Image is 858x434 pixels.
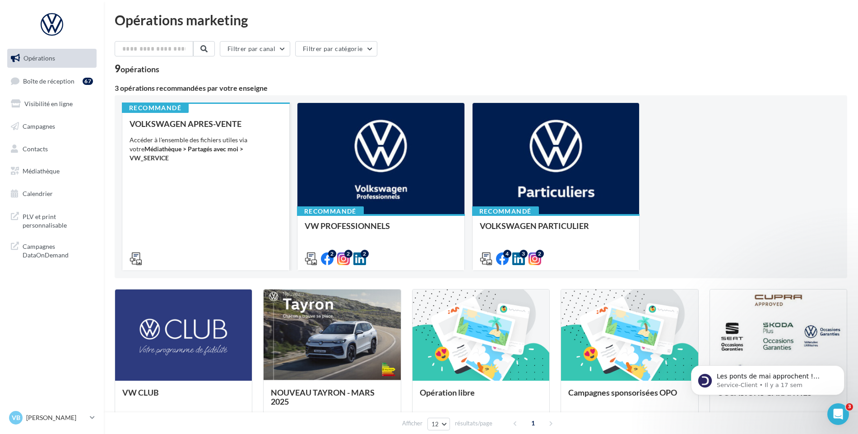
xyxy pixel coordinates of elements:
div: 3 opérations recommandées par votre enseigne [115,84,847,92]
a: VB [PERSON_NAME] [7,409,97,426]
div: 2 [361,250,369,258]
span: VOLKSWAGEN PARTICULIER [480,221,589,231]
div: 2 [536,250,544,258]
div: Accéder à l'ensemble des fichiers utiles via votre [130,135,282,163]
div: Recommandé [472,206,539,216]
span: 3 [846,403,853,411]
span: Campagnes DataOnDemand [23,240,93,260]
span: Contacts [23,145,48,152]
div: Opérations marketing [115,13,847,27]
iframe: Intercom notifications message [677,308,858,410]
span: Boîte de réception [23,77,74,84]
span: VW PROFESSIONNELS [305,221,390,231]
div: 2 [344,250,352,258]
span: Afficher [402,419,422,428]
button: Filtrer par canal [220,41,290,56]
strong: Médiathèque > Partagés avec moi > VW_SERVICE [130,145,243,162]
span: Visibilité en ligne [24,100,73,107]
a: Campagnes [5,117,98,136]
p: Message from Service-Client, sent Il y a 17 sem [39,73,156,81]
span: 12 [431,420,439,428]
a: Calendrier [5,184,98,203]
span: Calendrier [23,190,53,197]
span: PLV et print personnalisable [23,210,93,230]
div: 4 [503,250,511,258]
p: Les ponts de mai approchent ! Pensez à mettre à jour vos horaires pour éviter toute confusion côt... [39,64,156,73]
div: Recommandé [122,103,189,113]
a: Boîte de réception67 [5,71,98,91]
div: 67 [83,78,93,85]
button: Filtrer par catégorie [295,41,377,56]
div: opérations [121,65,159,73]
img: Profile image for Service-Client [20,65,35,79]
div: message notification from Service-Client, Il y a 17 sem. Les ponts de mai approchent ! Pensez à m... [14,57,167,87]
div: 3 [519,250,528,258]
button: 12 [427,418,450,430]
span: VOLKSWAGEN APRES-VENTE [130,119,241,129]
a: Opérations [5,49,98,68]
span: Médiathèque [23,167,60,175]
div: 2 [328,250,336,258]
span: VW CLUB [122,387,159,397]
span: VB [12,413,20,422]
span: Opérations [23,54,55,62]
span: 1 [526,416,540,430]
p: [PERSON_NAME] [26,413,86,422]
div: Recommandé [297,206,364,216]
a: Contacts [5,140,98,159]
a: Médiathèque [5,162,98,181]
div: 9 [115,64,159,74]
span: NOUVEAU TAYRON - MARS 2025 [271,387,375,406]
span: Campagnes [23,122,55,130]
span: Opération libre [420,387,475,397]
iframe: Intercom live chat [827,403,849,425]
a: PLV et print personnalisable [5,207,98,233]
span: Campagnes sponsorisées OPO [568,387,677,397]
a: Visibilité en ligne [5,94,98,113]
span: résultats/page [455,419,492,428]
a: Campagnes DataOnDemand [5,237,98,263]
